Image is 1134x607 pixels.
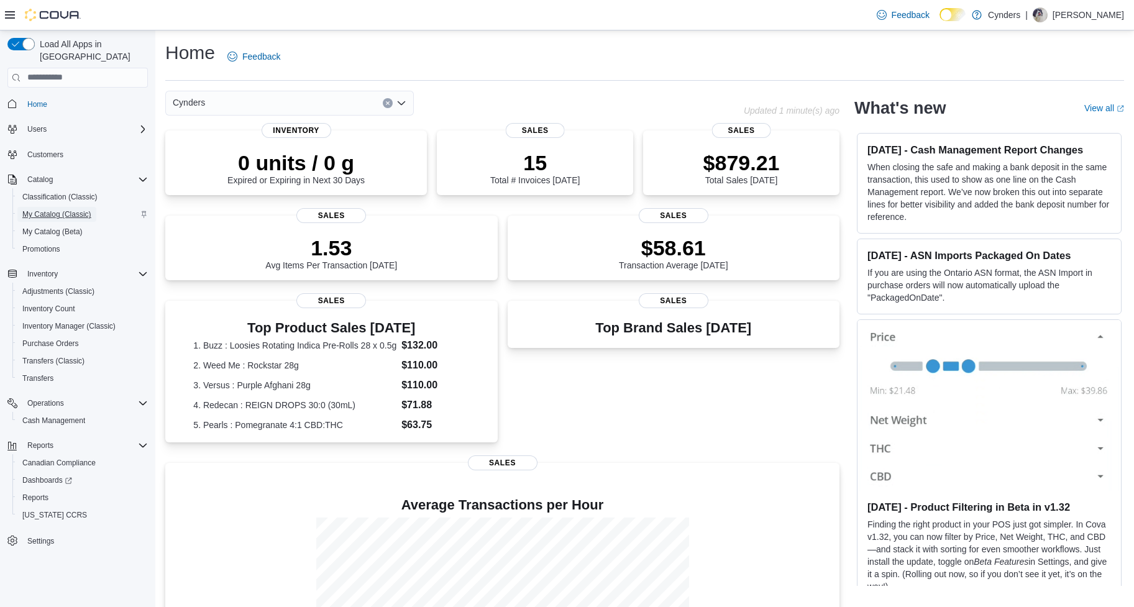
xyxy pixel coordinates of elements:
p: | [1025,7,1028,22]
span: My Catalog (Beta) [17,224,148,239]
span: Sales [639,208,708,223]
dt: 3. Versus : Purple Afghani 28g [193,379,396,391]
span: Transfers (Classic) [22,356,85,366]
a: Canadian Compliance [17,455,101,470]
span: Transfers (Classic) [17,354,148,368]
span: Inventory Count [22,304,75,314]
a: Home [22,97,52,112]
button: Inventory Count [12,300,153,317]
p: 1.53 [265,235,397,260]
p: [PERSON_NAME] [1053,7,1124,22]
p: Finding the right product in your POS just got simpler. In Cova v1.32, you can now filter by Pric... [867,518,1111,593]
a: [US_STATE] CCRS [17,508,92,523]
span: Adjustments (Classic) [22,286,94,296]
p: $879.21 [703,150,780,175]
div: Expired or Expiring in Next 30 Days [227,150,365,185]
dd: $110.00 [401,378,469,393]
span: Promotions [17,242,148,257]
span: Sales [296,293,366,308]
span: Cynders [173,95,205,110]
dt: 2. Weed Me : Rockstar 28g [193,359,396,372]
button: Home [2,95,153,113]
span: Reports [17,490,148,505]
button: My Catalog (Classic) [12,206,153,223]
span: Users [27,124,47,134]
button: Operations [22,396,69,411]
h1: Home [165,40,215,65]
div: Avg Items Per Transaction [DATE] [265,235,397,270]
span: Reports [27,440,53,450]
button: Reports [22,438,58,453]
span: Operations [27,398,64,408]
h3: [DATE] - Cash Management Report Changes [867,144,1111,156]
button: Transfers [12,370,153,387]
p: If you are using the Ontario ASN format, the ASN Import in purchase orders will now automatically... [867,267,1111,304]
p: 0 units / 0 g [227,150,365,175]
h2: What's new [854,98,946,118]
dd: $110.00 [401,358,469,373]
button: Settings [2,531,153,549]
a: Feedback [222,44,285,69]
a: Promotions [17,242,65,257]
h3: [DATE] - ASN Imports Packaged On Dates [867,249,1111,262]
button: Inventory Manager (Classic) [12,317,153,335]
button: Cash Management [12,412,153,429]
p: When closing the safe and making a bank deposit in the same transaction, this used to show as one... [867,161,1111,223]
span: My Catalog (Classic) [17,207,148,222]
span: Classification (Classic) [22,192,98,202]
button: [US_STATE] CCRS [12,506,153,524]
button: Inventory [22,267,63,281]
a: Feedback [872,2,935,27]
dt: 4. Redecan : REIGN DROPS 30:0 (30mL) [193,399,396,411]
a: My Catalog (Beta) [17,224,88,239]
span: Washington CCRS [17,508,148,523]
div: Total # Invoices [DATE] [490,150,580,185]
a: Customers [22,147,68,162]
dd: $132.00 [401,338,469,353]
span: Canadian Compliance [22,458,96,468]
svg: External link [1117,105,1124,112]
button: Adjustments (Classic) [12,283,153,300]
a: Classification (Classic) [17,189,103,204]
button: Catalog [22,172,58,187]
span: Feedback [242,50,280,63]
span: Dashboards [17,473,148,488]
a: Dashboards [17,473,77,488]
button: Users [22,122,52,137]
input: Dark Mode [940,8,966,21]
h3: Top Product Sales [DATE] [193,321,469,335]
span: Cash Management [17,413,148,428]
button: Users [2,121,153,138]
span: Reports [22,438,148,453]
span: Customers [22,147,148,162]
h3: [DATE] - Product Filtering in Beta in v1.32 [867,501,1111,513]
div: Transaction Average [DATE] [619,235,728,270]
span: Sales [468,455,537,470]
a: Inventory Count [17,301,80,316]
span: Transfers [22,373,53,383]
a: Adjustments (Classic) [17,284,99,299]
div: Total Sales [DATE] [703,150,780,185]
span: Home [27,99,47,109]
button: Open list of options [396,98,406,108]
span: My Catalog (Classic) [22,209,91,219]
button: Reports [2,437,153,454]
a: Purchase Orders [17,336,84,351]
p: Cynders [988,7,1020,22]
span: Inventory [262,123,331,138]
a: Inventory Manager (Classic) [17,319,121,334]
span: Adjustments (Classic) [17,284,148,299]
span: Classification (Classic) [17,189,148,204]
button: Clear input [383,98,393,108]
span: Purchase Orders [22,339,79,349]
span: Customers [27,150,63,160]
button: Purchase Orders [12,335,153,352]
span: Sales [506,123,565,138]
a: Settings [22,534,59,549]
button: Inventory [2,265,153,283]
span: Catalog [27,175,53,185]
span: My Catalog (Beta) [22,227,83,237]
a: Cash Management [17,413,90,428]
dt: 5. Pearls : Pomegranate 4:1 CBD:THC [193,419,396,431]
